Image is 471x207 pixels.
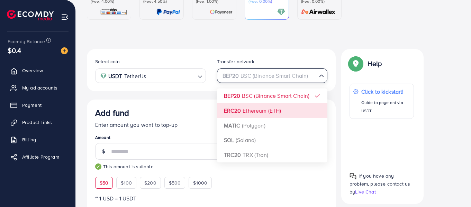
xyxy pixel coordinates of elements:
img: Popup guide [350,173,356,180]
a: Billing [5,133,70,147]
legend: Amount [95,134,327,143]
img: Popup guide [350,57,362,70]
strong: SOL [224,136,234,144]
a: Product Links [5,115,70,129]
span: TRX (Tron) [243,151,268,159]
input: Search for option [220,70,317,81]
p: Enter amount you want to top-up [95,121,327,129]
div: Search for option [217,68,328,83]
p: Guide to payment via USDT [361,98,410,115]
span: $100 [121,179,132,186]
span: $1000 [193,179,207,186]
p: Click to kickstart! [361,87,410,96]
strong: MATIC [224,122,241,129]
label: Transfer network [217,58,255,65]
a: Overview [5,64,70,77]
span: My ad accounts [22,84,57,91]
a: My ad accounts [5,81,70,95]
img: card [210,8,233,16]
iframe: Chat [442,176,466,202]
img: card [277,8,285,16]
span: Overview [22,67,43,74]
span: $50 [100,179,108,186]
span: Ethereum (ETH) [243,107,281,114]
span: Product Links [22,119,52,126]
span: Affiliate Program [22,153,59,160]
a: Payment [5,98,70,112]
span: $0.4 [8,45,21,55]
strong: USDT [108,71,123,81]
strong: ERC20 [224,107,241,114]
img: menu [61,13,69,21]
label: Select coin [95,58,120,65]
p: ~ 1 USD = 1 USDT [95,194,327,203]
span: $200 [144,179,156,186]
span: (Polygon) [242,122,265,129]
img: card [156,8,180,16]
img: image [61,47,68,54]
strong: BEP20 [224,92,241,100]
small: This amount is suitable [95,163,327,170]
span: TetherUs [124,71,146,81]
span: Live Chat [355,188,375,195]
span: If you have any problem, please contact us by [350,172,410,195]
img: card [299,8,338,16]
img: coin [100,73,107,79]
strong: TRC20 [224,151,241,159]
a: Affiliate Program [5,150,70,164]
input: Search for option [148,70,195,81]
span: Payment [22,102,42,109]
span: Ecomdy Balance [8,38,45,45]
span: (Solana) [236,136,256,144]
h3: Add fund [95,108,129,118]
img: card [100,8,127,16]
span: Billing [22,136,36,143]
div: Search for option [95,68,206,83]
span: $500 [169,179,181,186]
img: guide [95,163,101,170]
span: BSC (Binance Smart Chain) [242,92,309,100]
p: Help [368,59,382,68]
img: logo [7,10,54,20]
